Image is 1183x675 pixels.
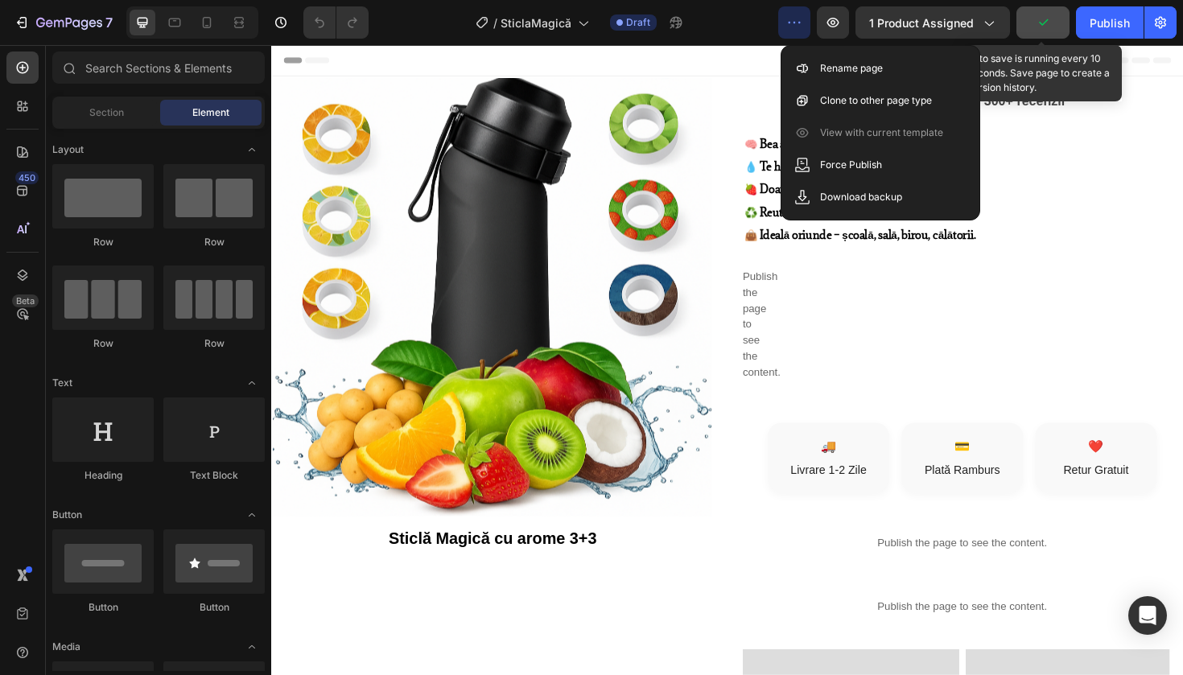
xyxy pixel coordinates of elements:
div: ❤️ [825,416,921,435]
div: Row [163,235,265,249]
p: 7 [105,13,113,32]
div: 450 [15,171,39,184]
strong: 💧 Te hidratezi mai ușor și mai des. [501,121,684,136]
button: 1 product assigned [855,6,1010,39]
span: Text [52,376,72,390]
p: Rename page [820,60,883,76]
span: 1 product assigned [869,14,974,31]
strong: 👜 Ideală oriunde – școală, sală, birou, călătorii. [501,193,746,208]
span: Toggle open [239,502,265,528]
strong: 4.9 din 300+ recenzii [707,51,840,67]
div: Text Block [163,468,265,483]
button: 7 [6,6,120,39]
div: Plată Ramburs [683,442,780,458]
p: Download backup [820,189,902,205]
div: Open Intercom Messenger [1128,596,1167,635]
div: Row [52,235,154,249]
div: Heading [52,468,154,483]
p: View with current template [820,125,943,141]
span: Toggle open [239,137,265,163]
span: / [493,14,497,31]
div: Retur Gratuit [825,442,921,458]
p: Publish the page to see the content. [499,519,964,536]
span: Button [52,508,82,522]
span: Draft [626,15,650,30]
span: SticlaMagică [501,14,571,31]
div: Button [52,600,154,615]
span: Media [52,640,80,654]
div: Publish [1090,14,1130,31]
strong: ♻️ Reutilizabilă, eco-friendly. [501,169,653,184]
div: Undo/Redo [303,6,369,39]
strong: 🍓 Doar arome naturale, fără chimicale. [501,145,706,160]
div: Button [163,600,265,615]
strong: 🧠 Bea apă, simte suc – Fără zahăr, fără calorii. [501,97,742,112]
input: Search Sections & Elements [52,51,265,84]
span: Layout [52,142,84,157]
div: Livrare 1-2 Zile [542,442,638,458]
p: Publish the page to see the content. [499,586,964,603]
span: Section [89,105,124,120]
span: Toggle open [239,634,265,660]
div: Row [163,336,265,351]
div: 🚚 [542,416,638,435]
button: Publish [1076,6,1144,39]
span: Toggle open [239,370,265,396]
p: Clone to other page type [820,93,932,109]
strong: ⭐⭐⭐⭐⭐ [623,51,707,67]
div: Row [52,336,154,351]
span: Element [192,105,229,120]
div: 💳 [683,416,780,435]
p: Force Publish [820,157,882,173]
iframe: Design area [271,45,1183,675]
div: Beta [12,294,39,307]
